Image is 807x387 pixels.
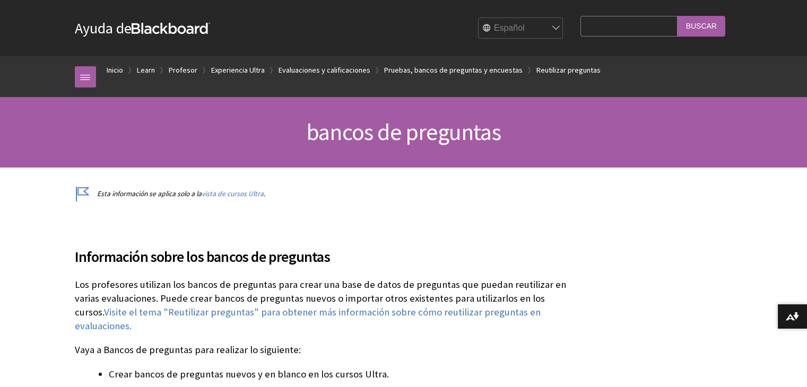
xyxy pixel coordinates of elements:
span: bancos de preguntas [306,117,501,146]
a: Inicio [107,64,123,77]
a: Pruebas, bancos de preguntas y encuestas [384,64,523,77]
h2: Información sobre los bancos de preguntas [75,233,576,268]
a: Profesor [169,64,197,77]
p: Vaya a Bancos de preguntas para realizar lo siguiente: [75,343,576,357]
a: Evaluaciones y calificaciones [279,64,370,77]
input: Buscar [678,16,725,37]
a: vista de cursos Ultra [202,189,264,198]
a: Experiencia Ultra [211,64,265,77]
p: Los profesores utilizan los bancos de preguntas para crear una base de datos de preguntas que pue... [75,278,576,333]
p: Esta información se aplica solo a la . [75,189,576,199]
a: Visite el tema "Reutilizar preguntas" para obtener más información sobre cómo reutilizar pregunta... [75,306,541,332]
a: Learn [137,64,155,77]
a: Ayuda deBlackboard [75,19,210,38]
select: Site Language Selector [479,18,563,39]
strong: Blackboard [132,23,210,34]
a: Reutilizar preguntas [536,64,601,77]
li: Crear bancos de preguntas nuevos y en blanco en los cursos Ultra. [109,367,576,382]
